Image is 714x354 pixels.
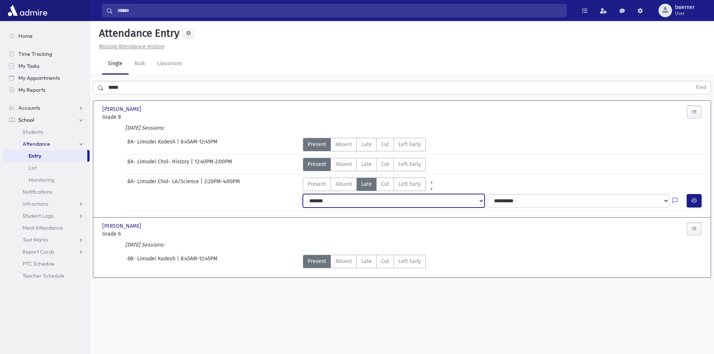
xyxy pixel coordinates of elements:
[99,43,165,50] u: Missing Attendance History
[102,105,143,113] span: [PERSON_NAME]
[195,158,232,171] span: 12:40PM-2:00PM
[398,257,421,265] span: Left Early
[22,128,43,135] span: Students
[3,60,90,72] a: My Tasks
[675,4,695,10] span: bwerner
[28,164,37,171] span: List
[361,180,372,188] span: Late
[398,180,421,188] span: Left Early
[3,138,90,150] a: Attendance
[3,198,90,210] a: Infractions
[426,178,437,184] a: All Prior
[335,160,352,168] span: Absent
[127,178,201,191] span: 8A- Limudei Chol- LA/Science
[191,158,195,171] span: |
[125,242,164,248] i: [DATE] Sessions:
[3,174,90,186] a: Monitoring
[127,158,191,171] span: 8A- Limudei Chol- History
[335,257,352,265] span: Absent
[125,125,164,131] i: [DATE] Sessions:
[18,87,45,93] span: My Reports
[3,150,87,162] a: Entry
[22,200,48,207] span: Infractions
[127,138,177,151] span: 8A- Limudei Kodesh
[3,186,90,198] a: Notifications
[22,260,55,267] span: PTC Schedule
[18,75,60,81] span: My Appointments
[3,234,90,246] a: Test Marks
[28,152,41,159] span: Entry
[3,246,90,258] a: Report Cards
[3,48,90,60] a: Time Tracking
[151,54,188,75] a: Classroom
[181,138,217,151] span: 8:45AM-12:45PM
[22,236,48,243] span: Test Marks
[18,63,39,69] span: My Tasks
[361,160,372,168] span: Late
[22,248,54,255] span: Report Cards
[335,140,352,148] span: Absent
[3,126,90,138] a: Students
[102,230,196,238] span: Grade 6
[3,270,90,282] a: Teacher Schedule
[127,255,177,268] span: 6B- Limudei Kodesh
[6,3,49,18] img: AdmirePro
[3,210,90,222] a: Student Logs
[361,140,372,148] span: Late
[308,140,326,148] span: Present
[381,180,389,188] span: Cut
[18,117,34,123] span: School
[381,140,389,148] span: Cut
[3,258,90,270] a: PTC Schedule
[102,54,129,75] a: Single
[3,102,90,114] a: Accounts
[177,138,181,151] span: |
[398,140,421,148] span: Left Early
[22,224,63,231] span: Meal Attendance
[102,222,143,230] span: [PERSON_NAME]
[303,255,426,268] div: AttTypes
[204,178,240,191] span: 2:20PM-4:00PM
[3,114,90,126] a: School
[177,255,181,268] span: |
[22,140,50,147] span: Attendance
[113,4,566,17] input: Search
[398,160,421,168] span: Left Early
[3,222,90,234] a: Meal Attendance
[22,212,53,219] span: Student Logs
[426,184,437,190] a: All Later
[18,33,33,39] span: Home
[335,180,352,188] span: Absent
[102,113,196,121] span: Grade 8
[381,160,389,168] span: Cut
[3,30,90,42] a: Home
[308,257,326,265] span: Present
[28,176,54,183] span: Monitoring
[675,10,695,16] span: User
[308,160,326,168] span: Present
[18,105,40,111] span: Accounts
[18,51,52,57] span: Time Tracking
[303,158,426,171] div: AttTypes
[96,43,165,50] a: Missing Attendance History
[3,84,90,96] a: My Reports
[381,257,389,265] span: Cut
[3,162,90,174] a: List
[96,27,180,40] h5: Attendance Entry
[308,180,326,188] span: Present
[303,178,437,191] div: AttTypes
[201,178,204,191] span: |
[3,72,90,84] a: My Appointments
[692,81,711,94] button: Find
[129,54,151,75] a: Bulk
[22,188,52,195] span: Notifications
[361,257,372,265] span: Late
[303,138,426,151] div: AttTypes
[181,255,217,268] span: 8:45AM-12:45PM
[22,272,64,279] span: Teacher Schedule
